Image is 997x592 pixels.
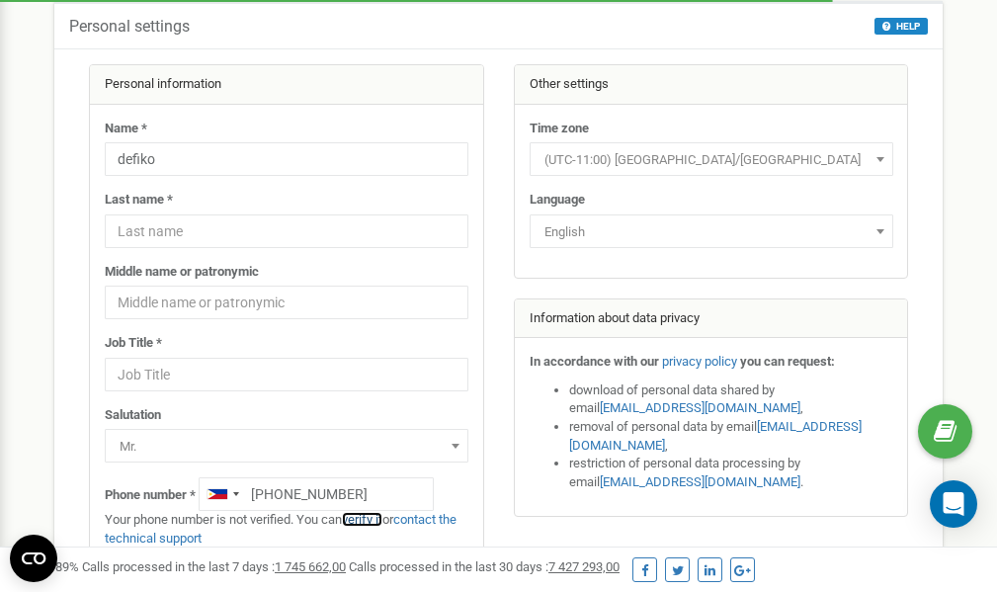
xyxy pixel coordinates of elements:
[90,65,483,105] div: Personal information
[349,559,620,574] span: Calls processed in the last 30 days :
[600,474,800,489] a: [EMAIL_ADDRESS][DOMAIN_NAME]
[200,478,245,510] div: Telephone country code
[569,381,893,418] li: download of personal data shared by email ,
[569,419,862,453] a: [EMAIL_ADDRESS][DOMAIN_NAME]
[740,354,835,369] strong: you can request:
[515,65,908,105] div: Other settings
[600,400,800,415] a: [EMAIL_ADDRESS][DOMAIN_NAME]
[530,214,893,248] span: English
[275,559,346,574] u: 1 745 662,00
[105,512,457,546] a: contact the technical support
[530,120,589,138] label: Time zone
[548,559,620,574] u: 7 427 293,00
[105,142,468,176] input: Name
[199,477,434,511] input: +1-800-555-55-55
[874,18,928,35] button: HELP
[82,559,346,574] span: Calls processed in the last 7 days :
[569,455,893,491] li: restriction of personal data processing by email .
[530,142,893,176] span: (UTC-11:00) Pacific/Midway
[530,354,659,369] strong: In accordance with our
[537,218,886,246] span: English
[105,263,259,282] label: Middle name or patronymic
[105,511,468,548] p: Your phone number is not verified. You can or
[105,334,162,353] label: Job Title *
[105,191,173,210] label: Last name *
[537,146,886,174] span: (UTC-11:00) Pacific/Midway
[342,512,382,527] a: verify it
[105,406,161,425] label: Salutation
[105,358,468,391] input: Job Title
[105,120,147,138] label: Name *
[515,299,908,339] div: Information about data privacy
[105,286,468,319] input: Middle name or patronymic
[105,429,468,463] span: Mr.
[530,191,585,210] label: Language
[112,433,461,461] span: Mr.
[105,486,196,505] label: Phone number *
[105,214,468,248] input: Last name
[930,480,977,528] div: Open Intercom Messenger
[10,535,57,582] button: Open CMP widget
[569,418,893,455] li: removal of personal data by email ,
[662,354,737,369] a: privacy policy
[69,18,190,36] h5: Personal settings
